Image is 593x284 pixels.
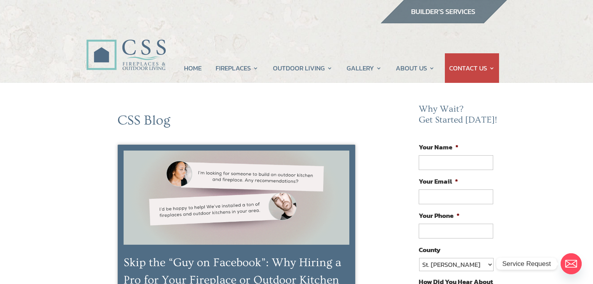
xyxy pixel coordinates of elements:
[347,53,382,83] a: GALLERY
[86,18,166,74] img: CSS Fireplaces & Outdoor Living (Formerly Construction Solutions & Supply)- Jacksonville Ormond B...
[419,245,441,254] label: County
[449,53,495,83] a: CONTACT US
[380,16,507,26] a: builder services construction supply
[419,143,458,151] label: Your Name
[561,253,582,274] a: Email
[396,53,435,83] a: ABOUT US
[184,53,202,83] a: HOME
[419,104,499,129] h2: Why Wait? Get Started [DATE]!
[117,112,368,133] h1: CSS Blog
[419,177,458,186] label: Your Email
[216,53,258,83] a: FIREPLACES
[124,151,350,245] img: Why hiring a pro over a Facebook post is worth it
[419,211,460,220] label: Your Phone
[273,53,333,83] a: OUTDOOR LIVING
